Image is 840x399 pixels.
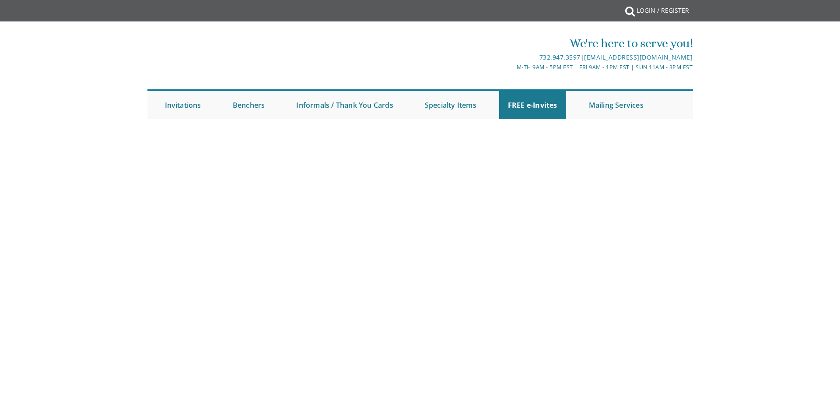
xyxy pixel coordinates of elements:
a: [EMAIL_ADDRESS][DOMAIN_NAME] [584,53,693,61]
a: Informals / Thank You Cards [287,91,402,119]
div: We're here to serve you! [329,35,693,52]
a: Specialty Items [416,91,485,119]
div: | [329,52,693,63]
div: M-Th 9am - 5pm EST | Fri 9am - 1pm EST | Sun 11am - 3pm EST [329,63,693,72]
a: FREE e-Invites [499,91,566,119]
a: Mailing Services [580,91,652,119]
a: Invitations [156,91,210,119]
a: Benchers [224,91,274,119]
a: 732.947.3597 [539,53,581,61]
